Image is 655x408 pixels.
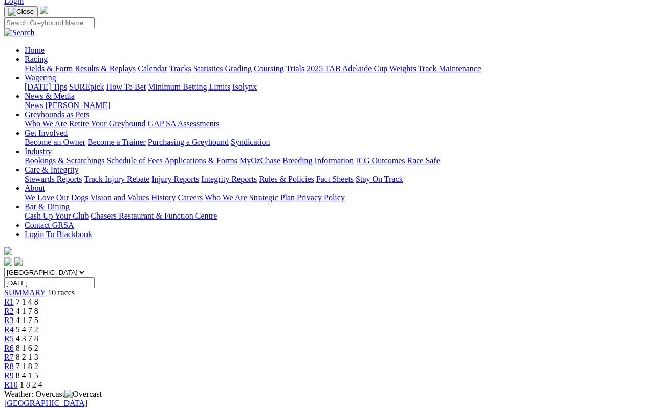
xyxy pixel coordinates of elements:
span: Weather: Overcast [4,390,102,398]
a: GAP SA Assessments [148,119,220,128]
a: Industry [25,147,52,156]
img: logo-grsa-white.png [4,247,12,255]
input: Search [4,17,95,28]
input: Select date [4,277,95,288]
span: 4 1 7 5 [16,316,38,325]
div: Care & Integrity [25,175,651,184]
a: SUREpick [69,82,104,91]
a: [PERSON_NAME] [45,101,110,110]
div: News & Media [25,101,651,110]
a: Integrity Reports [201,175,257,183]
a: Cash Up Your Club [25,211,89,220]
img: twitter.svg [14,257,23,266]
a: Stay On Track [356,175,403,183]
a: Applications & Forms [164,156,237,165]
a: Bar & Dining [25,202,70,211]
a: Become a Trainer [88,138,146,146]
div: Greyhounds as Pets [25,119,651,128]
a: Coursing [254,64,284,73]
a: Careers [178,193,203,202]
a: Login To Blackbook [25,230,92,239]
a: Race Safe [407,156,440,165]
span: R10 [4,380,18,389]
a: Fields & Form [25,64,73,73]
a: Track Injury Rebate [84,175,149,183]
a: Wagering [25,73,56,82]
div: Racing [25,64,651,73]
a: Who We Are [205,193,247,202]
a: R1 [4,297,14,306]
a: Chasers Restaurant & Function Centre [91,211,217,220]
div: About [25,193,651,202]
a: We Love Our Dogs [25,193,88,202]
a: Trials [286,64,304,73]
a: Breeding Information [282,156,354,165]
a: Bookings & Scratchings [25,156,104,165]
a: Privacy Policy [297,193,345,202]
a: Results & Replays [75,64,136,73]
a: Isolynx [232,82,257,91]
a: R4 [4,325,14,334]
img: Search [4,28,35,37]
a: Track Maintenance [418,64,481,73]
span: 5 4 7 2 [16,325,38,334]
a: News & Media [25,92,75,100]
span: 7 1 8 2 [16,362,38,371]
a: Racing [25,55,48,63]
span: 4 1 7 8 [16,307,38,315]
span: 8 1 6 2 [16,343,38,352]
img: logo-grsa-white.png [40,6,48,14]
a: Vision and Values [90,193,149,202]
a: SUMMARY [4,288,46,297]
a: R8 [4,362,14,371]
div: Industry [25,156,651,165]
a: [GEOGRAPHIC_DATA] [4,399,88,407]
a: R3 [4,316,14,325]
img: Overcast [64,390,102,399]
span: 10 races [48,288,75,297]
a: R5 [4,334,14,343]
a: Who We Are [25,119,67,128]
img: facebook.svg [4,257,12,266]
span: 4 3 7 8 [16,334,38,343]
a: Get Involved [25,128,68,137]
a: Purchasing a Greyhound [148,138,229,146]
a: Weights [389,64,416,73]
span: 7 1 4 8 [16,297,38,306]
a: News [25,101,43,110]
a: Tracks [169,64,191,73]
a: R9 [4,371,14,380]
a: Home [25,46,45,54]
a: Strategic Plan [249,193,295,202]
a: Care & Integrity [25,165,79,174]
a: Statistics [193,64,223,73]
a: Contact GRSA [25,221,74,229]
a: Fact Sheets [316,175,354,183]
a: Become an Owner [25,138,85,146]
a: 2025 TAB Adelaide Cup [307,64,387,73]
a: Grading [225,64,252,73]
a: Minimum Betting Limits [148,82,230,91]
a: MyOzChase [239,156,280,165]
a: Injury Reports [151,175,199,183]
div: Get Involved [25,138,651,147]
button: Toggle navigation [4,6,38,17]
span: 1 8 2 4 [20,380,42,389]
a: R6 [4,343,14,352]
div: Wagering [25,82,651,92]
a: ICG Outcomes [356,156,405,165]
a: History [151,193,176,202]
span: 8 2 1 3 [16,353,38,361]
a: Calendar [138,64,167,73]
a: R2 [4,307,14,315]
span: 8 4 1 5 [16,371,38,380]
a: R7 [4,353,14,361]
a: Greyhounds as Pets [25,110,89,119]
a: Rules & Policies [259,175,314,183]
